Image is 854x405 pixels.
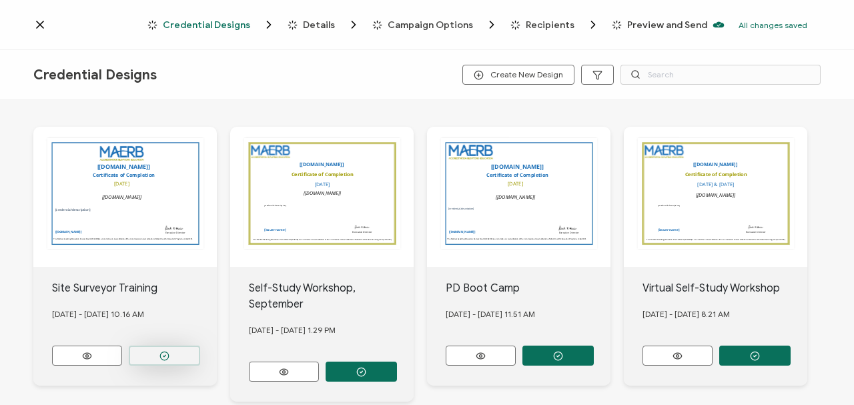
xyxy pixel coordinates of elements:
span: Credential Designs [33,67,157,83]
div: [DATE] - [DATE] 1.29 PM [249,312,414,348]
div: Self-Study Workshop, September [249,280,414,312]
span: Preview and Send [612,20,707,30]
div: PD Boot Camp [446,280,611,296]
div: [DATE] - [DATE] 8.21 AM [643,296,808,332]
span: Recipients [510,18,600,31]
span: Credential Designs [147,18,276,31]
span: Credential Designs [163,20,250,30]
div: Breadcrumb [147,18,707,31]
span: Preview and Send [627,20,707,30]
span: Campaign Options [372,18,498,31]
div: Virtual Self-Study Workshop [643,280,808,296]
span: Campaign Options [388,20,473,30]
p: All changes saved [739,20,807,30]
button: Create New Design [462,65,574,85]
iframe: Chat Widget [787,341,854,405]
span: Details [288,18,360,31]
span: Create New Design [474,70,563,80]
span: Details [303,20,335,30]
div: [DATE] - [DATE] 11.51 AM [446,296,611,332]
div: Site Surveyor Training [52,280,218,296]
div: [DATE] - [DATE] 10.16 AM [52,296,218,332]
input: Search [620,65,821,85]
span: Recipients [526,20,574,30]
